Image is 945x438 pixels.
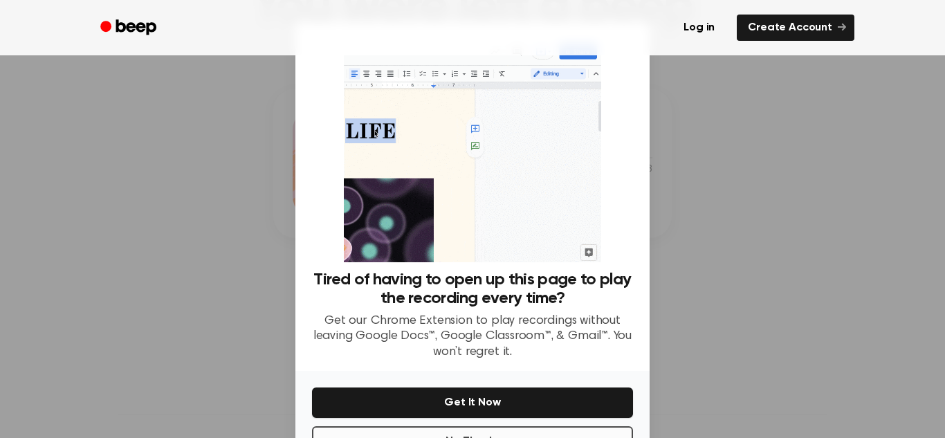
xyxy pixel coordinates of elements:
[91,15,169,42] a: Beep
[312,387,633,418] button: Get It Now
[670,12,728,44] a: Log in
[737,15,854,41] a: Create Account
[344,39,600,262] img: Beep extension in action
[312,271,633,308] h3: Tired of having to open up this page to play the recording every time?
[312,313,633,361] p: Get our Chrome Extension to play recordings without leaving Google Docs™, Google Classroom™, & Gm...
